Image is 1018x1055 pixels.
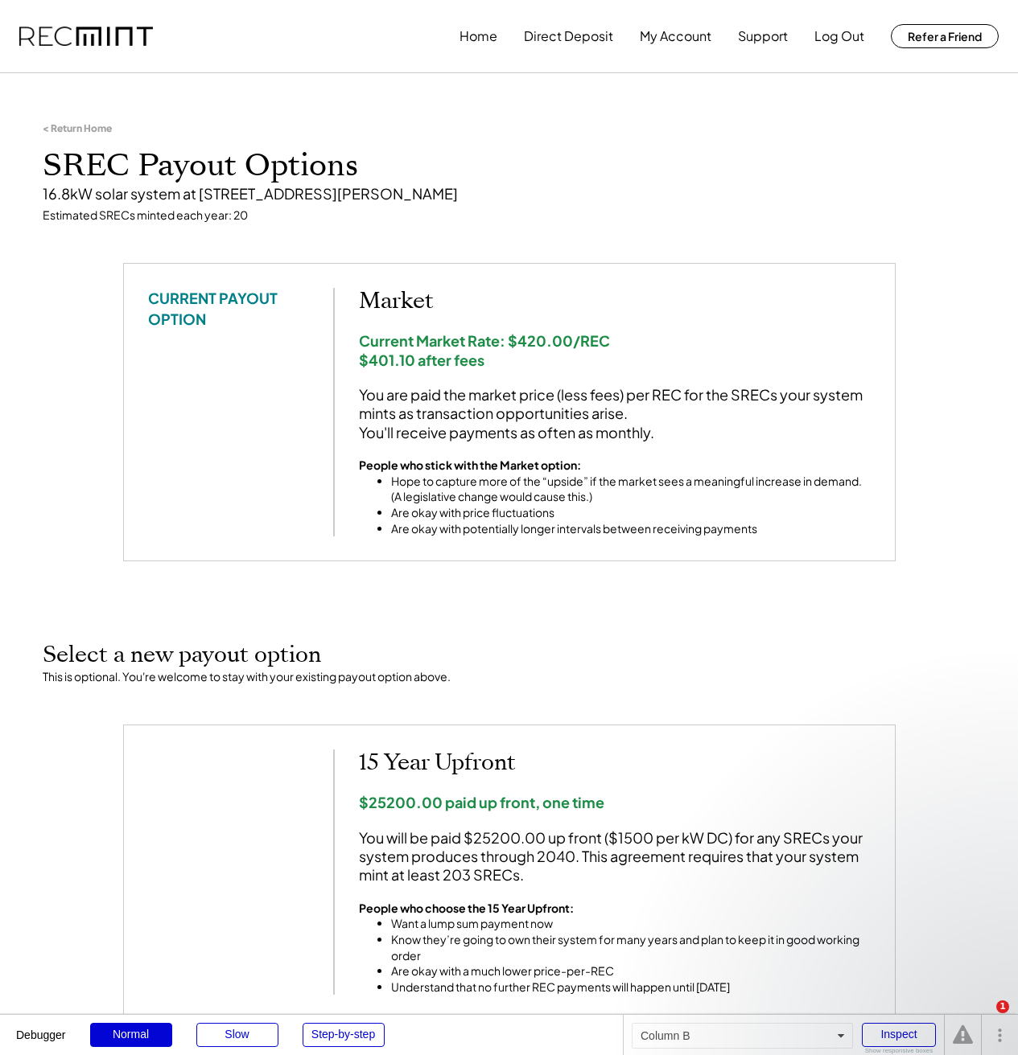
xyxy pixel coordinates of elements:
[16,1015,66,1041] div: Debugger
[43,147,976,185] h1: SREC Payout Options
[43,122,112,135] div: < Return Home
[524,20,613,52] button: Direct Deposit
[43,642,976,669] h2: Select a new payout option
[862,1023,936,1047] div: Inspect
[963,1000,1002,1039] iframe: Intercom live chat
[359,385,871,441] div: You are paid the market price (less fees) per REC for the SRECs your system mints as transaction ...
[391,505,871,521] li: Are okay with price fluctuations
[196,1023,278,1047] div: Slow
[148,288,309,328] div: CURRENT PAYOUT OPTION
[632,1023,853,1049] div: Column B
[460,20,497,52] button: Home
[391,979,871,995] li: Understand that no further REC payments will happen until [DATE]
[391,916,871,932] li: Want a lump sum payment now
[19,27,153,47] img: recmint-logotype%403x.png
[43,207,976,224] div: Estimated SRECs minted each year: 20
[43,184,976,203] div: 16.8kW solar system at [STREET_ADDRESS][PERSON_NAME]
[359,828,871,885] div: You will be paid $25200.00 up front ($1500 per kW DC) for any SRECs your system produces through ...
[43,669,976,685] div: This is optional. You're welcome to stay with your existing payout option above.
[90,1023,172,1047] div: Normal
[391,963,871,979] li: Are okay with a much lower price-per-REC
[640,20,711,52] button: My Account
[391,521,871,537] li: Are okay with potentially longer intervals between receiving payments
[303,1023,385,1047] div: Step-by-step
[862,1048,936,1054] div: Show responsive boxes
[814,20,864,52] button: Log Out
[391,932,871,963] li: Know they’re going to own their system for many years and plan to keep it in good working order
[391,474,871,505] li: Hope to capture more of the “upside” if the market sees a meaningful increase in demand. (A legis...
[996,1000,1009,1013] span: 1
[359,793,871,811] div: $25200.00 paid up front, one time
[359,749,871,777] h2: 15 Year Upfront
[359,901,574,915] strong: People who choose the 15 Year Upfront:
[359,331,871,369] div: Current Market Rate: $420.00/REC $401.10 after fees
[891,24,999,48] button: Refer a Friend
[359,288,871,315] h2: Market
[738,20,788,52] button: Support
[359,458,581,472] strong: People who stick with the Market option:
